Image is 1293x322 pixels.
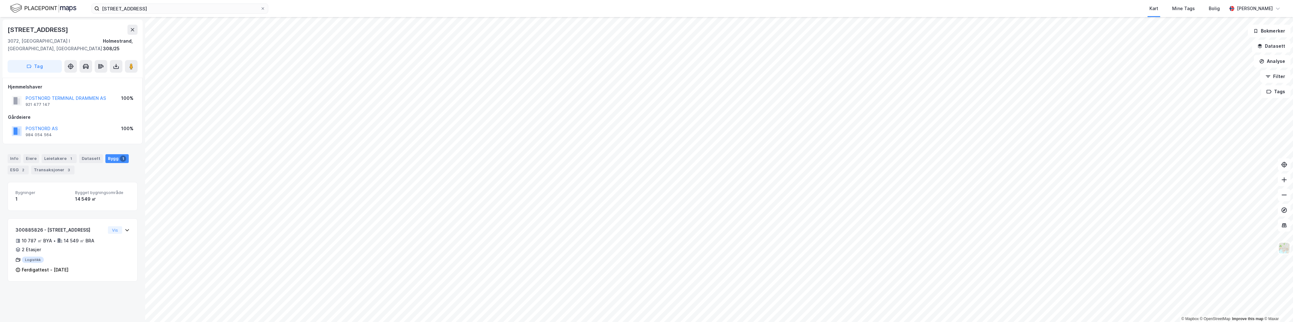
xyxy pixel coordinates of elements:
[64,237,94,245] div: 14 549 ㎡ BRA
[23,154,39,163] div: Eiere
[1261,292,1293,322] iframe: Chat Widget
[15,226,105,234] div: 300885826 - [STREET_ADDRESS]
[75,190,130,195] span: Bygget bygningsområde
[22,266,68,274] div: Ferdigattest - [DATE]
[10,3,76,14] img: logo.f888ab2527a4732fd821a326f86c7f29.svg
[20,167,26,173] div: 2
[103,37,138,52] div: Holmestrand, 308/25
[15,195,70,203] div: 1
[53,238,56,243] div: •
[15,190,70,195] span: Bygninger
[8,166,29,174] div: ESG
[121,94,133,102] div: 100%
[121,125,133,132] div: 100%
[26,132,52,137] div: 984 054 564
[22,246,41,253] div: 2 Etasjer
[1149,5,1158,12] div: Kart
[68,155,74,162] div: 1
[42,154,77,163] div: Leietakere
[22,237,52,245] div: 10 787 ㎡ BYA
[66,167,72,173] div: 3
[31,166,74,174] div: Transaksjoner
[1261,292,1293,322] div: Kontrollprogram for chat
[1172,5,1195,12] div: Mine Tags
[1181,317,1199,321] a: Mapbox
[1260,70,1290,83] button: Filter
[26,102,50,107] div: 921 477 147
[99,4,260,13] input: Søk på adresse, matrikkel, gårdeiere, leietakere eller personer
[1232,317,1263,321] a: Improve this map
[1248,25,1290,37] button: Bokmerker
[1252,40,1290,52] button: Datasett
[8,25,69,35] div: [STREET_ADDRESS]
[108,226,122,234] button: Vis
[79,154,103,163] div: Datasett
[1200,317,1231,321] a: OpenStreetMap
[120,155,126,162] div: 1
[1209,5,1220,12] div: Bolig
[1278,242,1290,254] img: Z
[1254,55,1290,68] button: Analyse
[8,37,103,52] div: 3072, [GEOGRAPHIC_DATA] I [GEOGRAPHIC_DATA], [GEOGRAPHIC_DATA]
[105,154,129,163] div: Bygg
[8,60,62,73] button: Tag
[8,113,137,121] div: Gårdeiere
[1237,5,1273,12] div: [PERSON_NAME]
[75,195,130,203] div: 14 549 ㎡
[1261,85,1290,98] button: Tags
[8,154,21,163] div: Info
[8,83,137,91] div: Hjemmelshaver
